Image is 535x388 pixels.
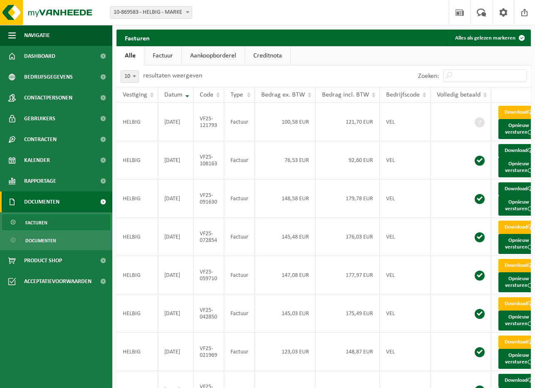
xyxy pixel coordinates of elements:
[24,171,56,192] span: Rapportage
[437,92,481,98] span: Volledig betaald
[380,333,431,371] td: VEL
[224,218,255,256] td: Factuur
[158,179,193,218] td: [DATE]
[24,150,50,171] span: Kalender
[24,192,59,212] span: Documenten
[144,46,181,65] a: Factuur
[193,218,224,256] td: VF25-072854
[158,103,193,141] td: [DATE]
[158,333,193,371] td: [DATE]
[121,70,139,83] span: 10
[193,256,224,294] td: VF25-059710
[116,218,158,256] td: HELBIG
[316,141,380,179] td: 92,60 EUR
[24,271,92,292] span: Acceptatievoorwaarden
[316,179,380,218] td: 179,78 EUR
[116,141,158,179] td: HELBIG
[224,333,255,371] td: Factuur
[386,92,420,98] span: Bedrijfscode
[380,103,431,141] td: VEL
[224,141,255,179] td: Factuur
[380,141,431,179] td: VEL
[193,141,224,179] td: VF25-108163
[24,250,62,271] span: Product Shop
[116,179,158,218] td: HELBIG
[158,294,193,333] td: [DATE]
[380,294,431,333] td: VEL
[448,30,530,46] button: Alles als gelezen markeren
[255,333,316,371] td: 123,03 EUR
[24,67,73,87] span: Bedrijfsgegevens
[158,218,193,256] td: [DATE]
[158,141,193,179] td: [DATE]
[255,141,316,179] td: 76,53 EUR
[24,129,57,150] span: Contracten
[116,256,158,294] td: HELBIG
[193,179,224,218] td: VF25-091630
[380,256,431,294] td: VEL
[316,256,380,294] td: 177,97 EUR
[116,30,158,46] h2: Facturen
[123,92,147,98] span: Vestiging
[224,294,255,333] td: Factuur
[380,218,431,256] td: VEL
[193,294,224,333] td: VF25-042850
[24,25,50,46] span: Navigatie
[255,179,316,218] td: 148,58 EUR
[116,46,144,65] a: Alle
[2,232,110,248] a: Documenten
[200,92,213,98] span: Code
[2,214,110,230] a: Facturen
[245,46,290,65] a: Creditnota
[24,108,55,129] span: Gebruikers
[116,294,158,333] td: HELBIG
[193,333,224,371] td: VF25-021969
[224,179,255,218] td: Factuur
[316,218,380,256] td: 176,03 EUR
[121,71,139,82] span: 10
[25,233,56,249] span: Documenten
[255,294,316,333] td: 145,03 EUR
[143,72,202,79] label: resultaten weergeven
[110,6,192,19] span: 10-869583 - HELBIG - MARKE
[110,7,192,18] span: 10-869583 - HELBIG - MARKE
[316,103,380,141] td: 121,70 EUR
[418,73,439,80] label: Zoeken:
[380,179,431,218] td: VEL
[116,333,158,371] td: HELBIG
[24,46,55,67] span: Dashboard
[316,333,380,371] td: 148,87 EUR
[24,87,72,108] span: Contactpersonen
[193,103,224,141] td: VF25-121793
[224,103,255,141] td: Factuur
[230,92,243,98] span: Type
[25,215,47,231] span: Facturen
[255,103,316,141] td: 100,58 EUR
[316,294,380,333] td: 175,49 EUR
[182,46,245,65] a: Aankoopborderel
[255,218,316,256] td: 145,48 EUR
[158,256,193,294] td: [DATE]
[164,92,183,98] span: Datum
[255,256,316,294] td: 147,08 EUR
[261,92,305,98] span: Bedrag ex. BTW
[116,103,158,141] td: HELBIG
[322,92,369,98] span: Bedrag incl. BTW
[224,256,255,294] td: Factuur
